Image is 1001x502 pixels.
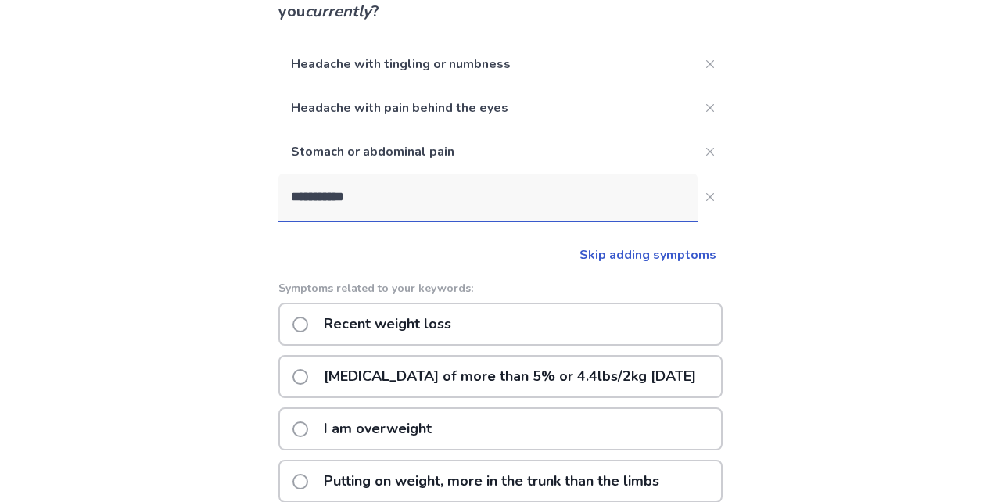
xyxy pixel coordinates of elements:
[314,461,669,501] p: Putting on weight, more in the trunk than the limbs
[278,42,698,86] p: Headache with tingling or numbness
[305,1,371,22] i: currently
[579,246,716,264] a: Skip adding symptoms
[278,280,723,296] p: Symptoms related to your keywords:
[278,130,698,174] p: Stomach or abdominal pain
[698,185,723,210] button: Close
[314,409,441,449] p: I am overweight
[698,95,723,120] button: Close
[698,139,723,164] button: Close
[278,86,698,130] p: Headache with pain behind the eyes
[314,304,461,344] p: Recent weight loss
[698,52,723,77] button: Close
[314,357,705,396] p: [MEDICAL_DATA] of more than 5% or 4.4lbs/2kg [DATE]
[278,174,698,221] input: Close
